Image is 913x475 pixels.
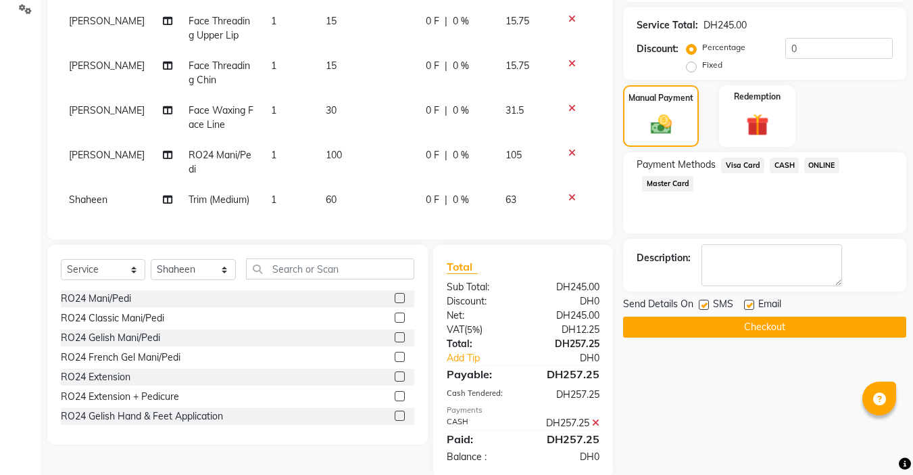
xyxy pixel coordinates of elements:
[61,311,164,325] div: RO24 Classic Mani/Pedi
[326,60,337,72] span: 15
[437,431,523,447] div: Paid:
[538,351,610,365] div: DH0
[445,59,447,73] span: |
[426,104,439,118] span: 0 F
[437,294,523,309] div: Discount:
[644,112,678,137] img: _cash.svg
[505,104,524,116] span: 31.5
[61,350,180,365] div: RO24 French Gel Mani/Pedi
[69,104,145,116] span: [PERSON_NAME]
[447,323,464,336] span: VAT
[61,390,179,404] div: RO24 Extension + Pedicure
[69,60,145,72] span: [PERSON_NAME]
[523,309,610,323] div: DH245.00
[61,409,223,424] div: RO24 Gelish Hand & Feet Application
[702,41,745,53] label: Percentage
[437,388,523,402] div: Cash Tendered:
[426,148,439,162] span: 0 F
[437,351,537,365] a: Add Tip
[523,280,610,294] div: DH245.00
[637,158,716,172] span: Payment Methods
[426,14,439,28] span: 0 F
[523,431,610,447] div: DH257.25
[704,18,747,32] div: DH245.00
[445,104,447,118] span: |
[702,59,722,71] label: Fixed
[437,280,523,294] div: Sub Total:
[326,194,337,206] span: 60
[505,60,529,72] span: 15.75
[61,370,130,384] div: RO24 Extension
[447,260,478,274] span: Total
[271,104,276,116] span: 1
[271,194,276,206] span: 1
[437,323,523,337] div: ( )
[523,366,610,382] div: DH257.25
[758,297,781,314] span: Email
[637,42,678,56] div: Discount:
[61,292,131,306] div: RO24 Mani/Pedi
[246,258,414,279] input: Search or Scan
[189,60,250,86] span: Face Threading Chin
[523,337,610,351] div: DH257.25
[453,193,469,207] span: 0 %
[453,14,469,28] span: 0 %
[447,405,599,416] div: Payments
[69,194,107,206] span: Shaheen
[623,317,906,338] button: Checkout
[523,323,610,337] div: DH12.25
[505,194,516,206] span: 63
[713,297,733,314] span: SMS
[437,450,523,464] div: Balance :
[437,366,523,382] div: Payable:
[271,149,276,161] span: 1
[804,158,839,173] span: ONLINE
[437,416,523,430] div: CASH
[326,149,342,161] span: 100
[523,450,610,464] div: DH0
[721,158,764,173] span: Visa Card
[523,388,610,402] div: DH257.25
[523,416,610,430] div: DH257.25
[637,251,691,265] div: Description:
[770,158,799,173] span: CASH
[628,92,693,104] label: Manual Payment
[642,176,693,191] span: Master Card
[445,14,447,28] span: |
[326,104,337,116] span: 30
[437,309,523,323] div: Net:
[189,15,250,41] span: Face Threading Upper Lip
[189,104,253,131] span: Face Waxing Face Line
[734,91,781,103] label: Redemption
[453,104,469,118] span: 0 %
[189,149,251,175] span: RO24 Mani/Pedi
[523,294,610,309] div: DH0
[271,15,276,27] span: 1
[467,324,480,335] span: 5%
[505,149,522,161] span: 105
[739,111,776,139] img: _gift.svg
[426,59,439,73] span: 0 F
[445,193,447,207] span: |
[189,194,249,206] span: Trim (Medium)
[505,15,529,27] span: 15.75
[426,193,439,207] span: 0 F
[69,149,145,161] span: [PERSON_NAME]
[437,337,523,351] div: Total:
[637,18,698,32] div: Service Total:
[453,148,469,162] span: 0 %
[61,331,160,345] div: RO24 Gelish Mani/Pedi
[453,59,469,73] span: 0 %
[69,15,145,27] span: [PERSON_NAME]
[445,148,447,162] span: |
[326,15,337,27] span: 15
[623,297,693,314] span: Send Details On
[271,60,276,72] span: 1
